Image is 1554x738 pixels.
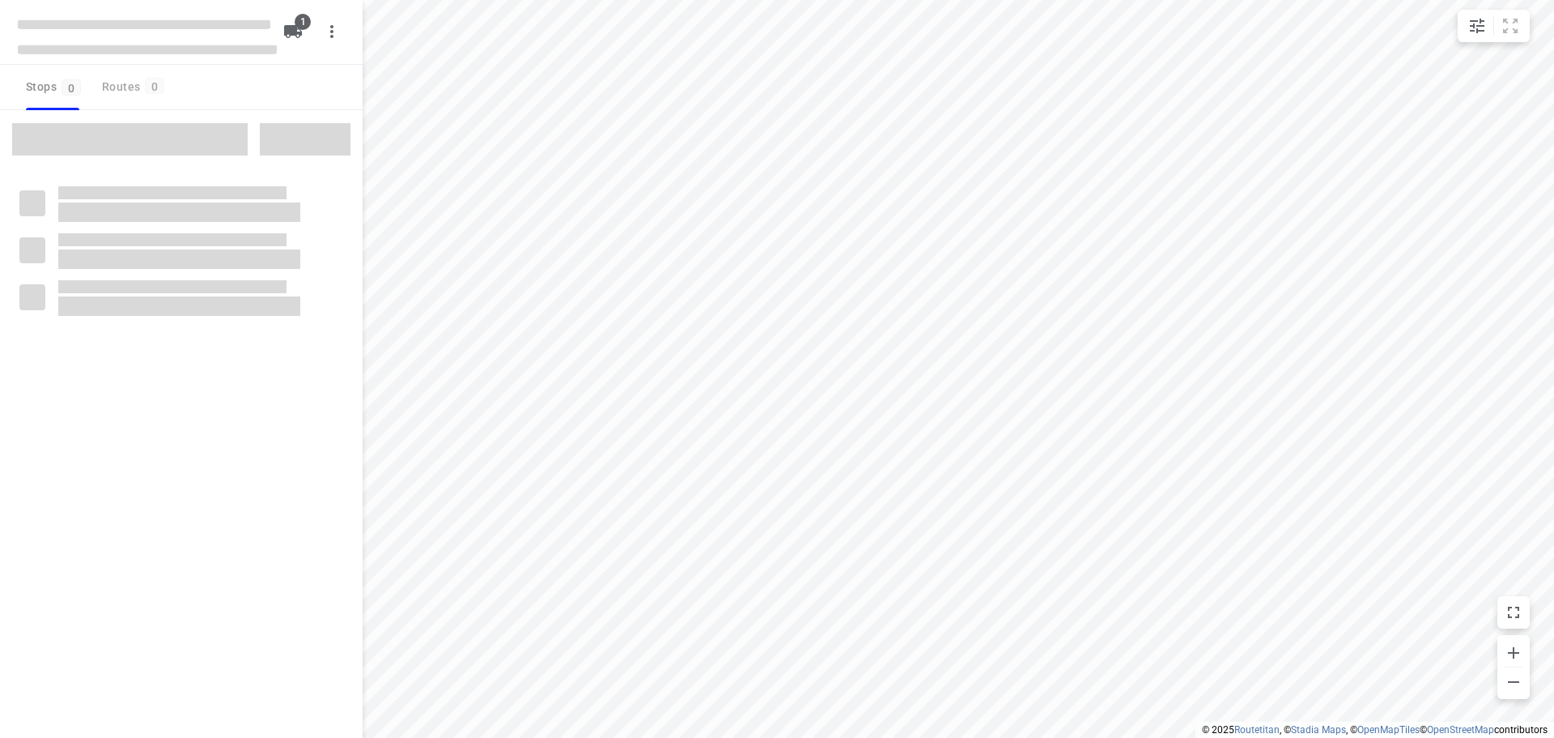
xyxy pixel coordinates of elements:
[1427,724,1494,736] a: OpenStreetMap
[1234,724,1280,736] a: Routetitan
[1357,724,1420,736] a: OpenMapTiles
[1291,724,1346,736] a: Stadia Maps
[1461,10,1493,42] button: Map settings
[1458,10,1530,42] div: small contained button group
[1202,724,1548,736] li: © 2025 , © , © © contributors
